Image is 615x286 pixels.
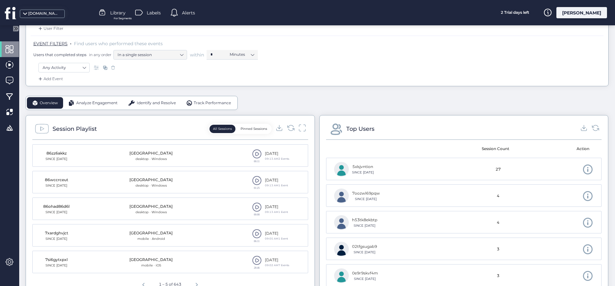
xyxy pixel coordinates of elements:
[53,124,97,133] div: Session Playlist
[497,273,499,279] span: 3
[265,177,288,183] div: [DATE]
[40,177,72,183] div: 86wccrceut
[352,217,377,223] div: h53tk8ekbtp
[76,100,118,106] span: Analyze Engagement
[194,100,231,106] span: Track Performance
[129,263,173,268] div: mobile · iOS
[129,236,173,241] div: mobile · Android
[265,210,288,214] div: 09:13 AMㅤ1 Event
[252,160,262,163] div: 00:11
[129,230,173,236] div: [GEOGRAPHIC_DATA]
[529,140,597,158] mat-header-cell: Action
[352,276,378,282] div: SINCE [DATE]
[265,231,288,237] div: [DATE]
[114,16,132,21] span: For Segments
[28,11,60,17] div: [DOMAIN_NAME]
[352,270,378,276] div: 0e9r9skvf4m
[182,9,195,16] span: Alerts
[88,52,111,57] span: in any order
[237,125,271,133] button: Pinned Sessions
[265,157,289,161] div: 09:13 AMㅤ2 Events
[265,237,288,241] div: 09:05 AMㅤ1 Event
[497,193,499,199] span: 4
[352,170,374,175] div: SINCE [DATE]
[147,9,161,16] span: Labels
[37,76,63,82] div: Add Event
[346,124,374,133] div: Top Users
[265,151,289,157] div: [DATE]
[352,164,374,170] div: 5xlsjvntion
[129,150,173,156] div: [GEOGRAPHIC_DATA]
[497,246,499,252] span: 3
[129,156,173,162] div: desktop · Windows
[496,166,501,172] span: 27
[352,223,377,228] div: SINCE [DATE]
[252,187,262,189] div: 01:25
[462,140,529,158] mat-header-cell: Session Count
[43,63,86,72] nz-select-item: Any Activity
[129,204,173,210] div: [GEOGRAPHIC_DATA]
[352,250,377,255] div: SINCE [DATE]
[33,41,68,46] span: EVENT FILTERS
[497,220,499,226] span: 4
[118,50,183,60] nz-select-item: In a single session
[40,156,72,162] div: SINCE [DATE]
[265,257,289,263] div: [DATE]
[230,50,254,59] nz-select-item: Minutes
[40,257,72,263] div: 7si6gytxpxl
[40,150,72,156] div: 86zz6akkz
[33,52,86,57] span: Users that completed steps
[556,7,607,18] div: [PERSON_NAME]
[352,197,380,202] div: SINCE [DATE]
[252,213,262,216] div: 00:08
[40,263,72,268] div: SINCE [DATE]
[491,7,539,18] div: 2 Trial days left
[265,204,288,210] div: [DATE]
[40,204,72,210] div: 86ohad86d6l
[129,210,173,215] div: desktop · Windows
[190,52,204,58] span: within
[40,236,72,241] div: SINCE [DATE]
[129,177,173,183] div: [GEOGRAPHIC_DATA]
[265,183,288,188] div: 09:13 AMㅤ1 Event
[129,183,173,188] div: desktop · Windows
[40,100,58,106] span: Overview
[70,39,71,46] span: .
[252,240,262,242] div: 06:11
[40,183,72,188] div: SINCE [DATE]
[209,125,235,133] button: All Sessions
[352,190,380,197] div: 7oozwl69pqw
[352,244,377,250] div: 02tfgsugab9
[129,257,173,263] div: [GEOGRAPHIC_DATA]
[74,41,163,46] span: Find users who performed these events
[37,25,63,32] div: User Filter
[110,9,126,16] span: Library
[40,230,72,236] div: 7xardghvjct
[40,210,72,215] div: SINCE [DATE]
[137,100,176,106] span: Identify and Resolve
[265,263,289,267] div: 09:02 AMㅤ7 Events
[252,266,262,269] div: 28:46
